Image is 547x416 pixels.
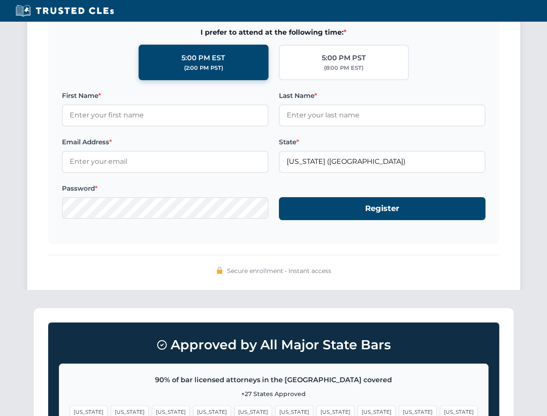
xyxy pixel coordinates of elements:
[62,137,269,147] label: Email Address
[227,266,331,276] span: Secure enrollment • Instant access
[62,183,269,194] label: Password
[62,104,269,126] input: Enter your first name
[62,27,486,38] span: I prefer to attend at the following time:
[181,52,225,64] div: 5:00 PM EST
[62,91,269,101] label: First Name
[279,197,486,220] button: Register
[13,4,117,17] img: Trusted CLEs
[324,64,363,72] div: (8:00 PM EST)
[216,267,223,274] img: 🔒
[322,52,366,64] div: 5:00 PM PST
[279,91,486,101] label: Last Name
[279,104,486,126] input: Enter your last name
[70,374,478,386] p: 90% of bar licensed attorneys in the [GEOGRAPHIC_DATA] covered
[279,137,486,147] label: State
[70,389,478,399] p: +27 States Approved
[279,151,486,172] input: Florida (FL)
[62,151,269,172] input: Enter your email
[184,64,223,72] div: (2:00 PM PST)
[59,333,489,357] h3: Approved by All Major State Bars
